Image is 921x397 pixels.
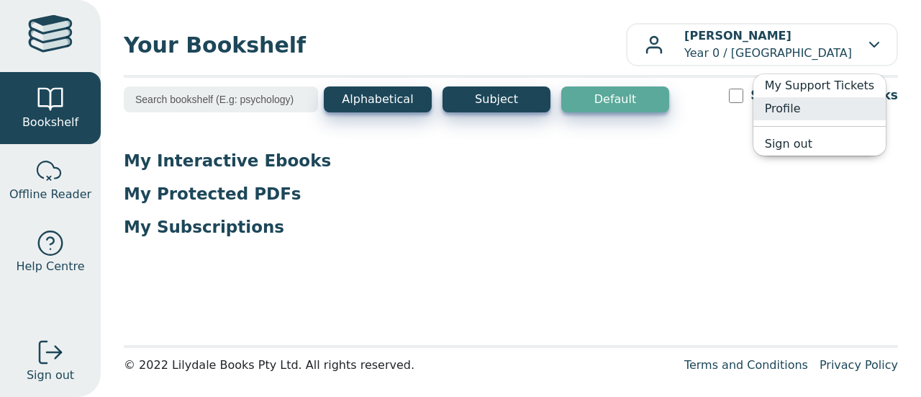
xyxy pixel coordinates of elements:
div: © 2022 Lilydale Books Pty Ltd. All rights reserved. [124,357,673,374]
a: Privacy Policy [820,358,898,372]
span: Bookshelf [22,114,78,131]
span: Your Bookshelf [124,29,626,61]
ul: [PERSON_NAME]Year 0 / [GEOGRAPHIC_DATA] [753,73,886,156]
button: Subject [443,86,550,112]
span: Help Centre [16,258,84,275]
span: Offline Reader [9,186,91,203]
a: My Support Tickets [753,74,886,97]
p: Year 0 / [GEOGRAPHIC_DATA] [684,27,852,62]
a: Terms and Conditions [684,358,808,372]
a: Profile [753,97,886,120]
button: [PERSON_NAME]Year 0 / [GEOGRAPHIC_DATA] [626,23,898,66]
p: My Subscriptions [124,216,898,238]
button: Alphabetical [324,86,432,112]
button: Default [561,86,669,112]
a: Sign out [753,133,886,156]
input: Search bookshelf (E.g: psychology) [124,86,318,112]
b: [PERSON_NAME] [684,29,791,43]
p: My Interactive Ebooks [124,150,898,171]
p: My Protected PDFs [124,183,898,205]
span: Sign out [27,367,74,384]
label: Show Expired Ebooks [750,86,898,104]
